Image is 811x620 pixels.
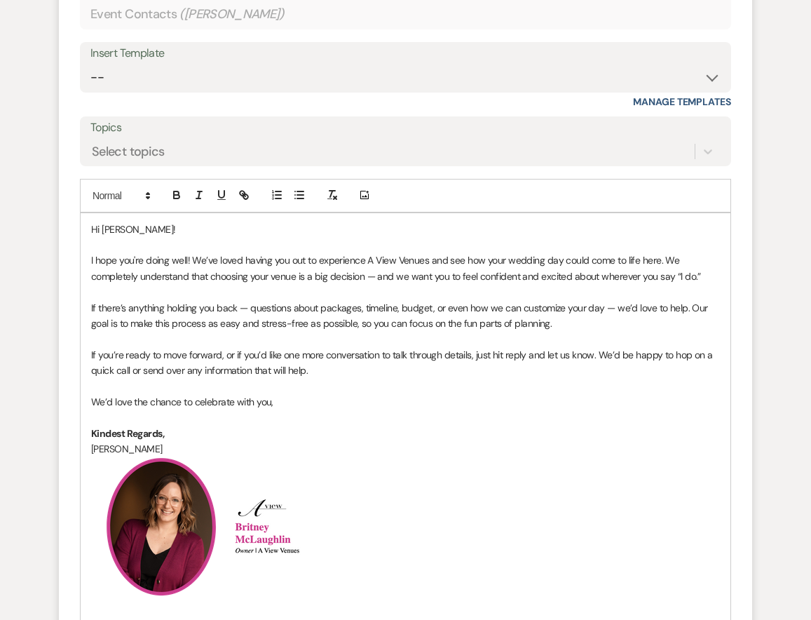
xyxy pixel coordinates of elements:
[91,443,163,455] span: [PERSON_NAME]
[91,347,720,379] p: If you’re ready to move forward, or if you’d like one more conversation to talk through details, ...
[90,118,721,138] label: Topics
[90,1,721,28] div: Event Contacts
[91,222,720,237] p: Hi [PERSON_NAME]!
[633,95,731,108] a: Manage Templates
[235,498,411,555] img: Screenshot 2025-04-02 at 3.41.11 PM.png
[91,394,720,410] p: We’d love the chance to celebrate with you,
[90,43,721,64] div: Insert Template
[91,427,164,440] strong: Kindest Regards,
[179,5,285,24] span: ( [PERSON_NAME] )
[91,252,720,284] p: I hope you're doing well! We’ve loved having you out to experience A View Venues and see how your...
[91,300,720,332] p: If there’s anything holding you back — questions about packages, timeline, budget, or even how we...
[91,457,231,597] img: BM.png
[92,142,165,161] div: Select topics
